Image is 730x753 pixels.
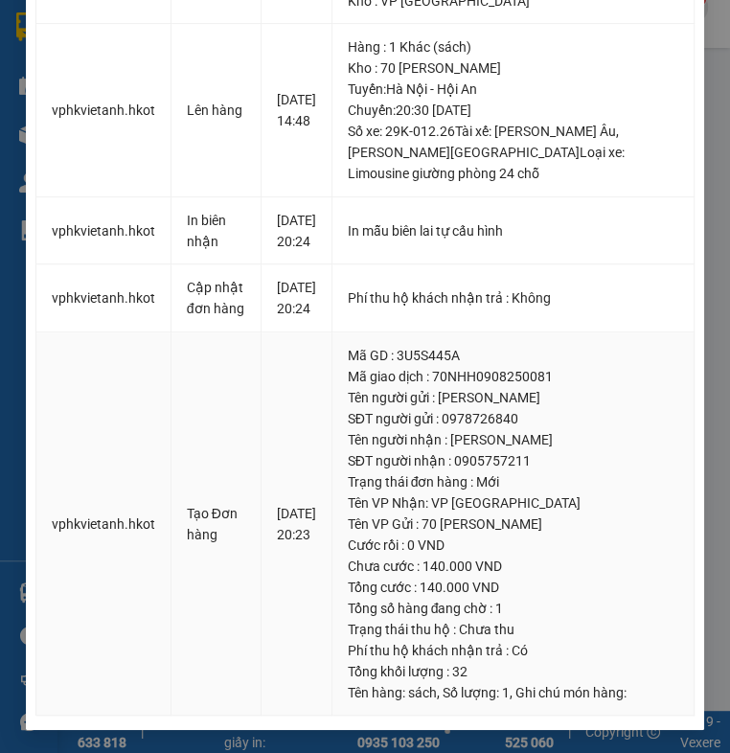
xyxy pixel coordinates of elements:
div: Chưa cước : 140.000 VND [348,556,679,577]
div: Trạng thái thu hộ : Chưa thu [348,619,679,640]
div: In biên nhận [187,210,245,252]
td: vphkvietanh.hkot [36,24,171,197]
div: Tên hàng: , Số lượng: , Ghi chú món hàng: [348,682,679,703]
div: Trạng thái đơn hàng : Mới [348,471,679,492]
div: Mã GD : 3U5S445A [348,345,679,366]
div: Phí thu hộ khách nhận trả : Có [348,640,679,661]
div: SĐT người nhận : 0905757211 [348,450,679,471]
div: [DATE] 20:24 [277,277,316,319]
span: sách [408,685,437,700]
div: [DATE] 14:48 [277,89,316,131]
div: Cước rồi : 0 VND [348,535,679,556]
div: Hàng : 1 Khác (sách) [348,36,679,57]
div: Tạo Đơn hàng [187,503,245,545]
div: Kho : 70 [PERSON_NAME] [348,57,679,79]
td: vphkvietanh.hkot [36,264,171,332]
div: Tổng khối lượng : 32 [348,661,679,682]
div: [DATE] 20:23 [277,503,316,545]
div: Tên VP Nhận: VP [GEOGRAPHIC_DATA] [348,492,679,513]
div: Cập nhật đơn hàng [187,277,245,319]
span: 1 [502,685,510,700]
div: Tổng số hàng đang chờ : 1 [348,598,679,619]
div: SĐT người gửi : 0978726840 [348,408,679,429]
div: Tên người nhận : [PERSON_NAME] [348,429,679,450]
div: [DATE] 20:24 [277,210,316,252]
div: Tuyến : Hà Nội - Hội An Chuyến: 20:30 [DATE] Số xe: 29K-012.26 Tài xế: [PERSON_NAME] Âu, [PERSON_... [348,79,679,184]
div: Tên người gửi : [PERSON_NAME] [348,387,679,408]
td: vphkvietanh.hkot [36,332,171,717]
div: In mẫu biên lai tự cấu hình [348,220,679,241]
div: Phí thu hộ khách nhận trả : Không [348,287,679,308]
div: Tên VP Gửi : 70 [PERSON_NAME] [348,513,679,535]
div: Tổng cước : 140.000 VND [348,577,679,598]
div: Mã giao dịch : 70NHH0908250081 [348,366,679,387]
div: Lên hàng [187,100,245,121]
td: vphkvietanh.hkot [36,197,171,265]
